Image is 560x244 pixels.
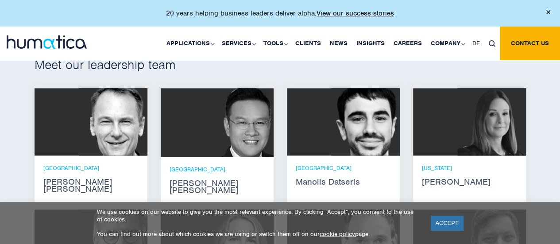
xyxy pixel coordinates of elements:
img: Manolis Datseris [331,88,400,155]
a: Services [217,27,259,60]
p: You can find out more about which cookies we are using or switch them off on our page. [97,230,420,238]
strong: [PERSON_NAME] [PERSON_NAME] [43,178,139,193]
p: We use cookies on our website to give you the most relevant experience. By clicking “Accept”, you... [97,208,420,223]
p: [GEOGRAPHIC_DATA] [296,164,391,172]
a: News [325,27,352,60]
a: Tools [259,27,291,60]
a: Applications [162,27,217,60]
p: [GEOGRAPHIC_DATA] [43,164,139,172]
a: cookie policy [320,230,355,238]
a: View our success stories [317,9,394,18]
img: search_icon [489,40,495,47]
strong: [PERSON_NAME] [422,178,517,186]
a: Company [426,27,468,60]
p: 20 years helping business leaders deliver alpha. [166,9,394,18]
h2: Meet our leadership team [35,57,526,73]
img: Jen Jee Chan [198,88,274,157]
a: DE [468,27,484,60]
a: Careers [389,27,426,60]
span: DE [472,39,480,47]
img: Andros Payne [79,88,147,155]
p: [US_STATE] [422,164,517,172]
a: Insights [352,27,389,60]
strong: [PERSON_NAME] [PERSON_NAME] [170,180,265,194]
img: Melissa Mounce [457,88,526,155]
a: Clients [291,27,325,60]
img: logo [7,35,87,49]
strong: Manolis Datseris [296,178,391,186]
p: [GEOGRAPHIC_DATA] [170,166,265,173]
a: ACCEPT [431,216,463,230]
a: Contact us [500,27,560,60]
